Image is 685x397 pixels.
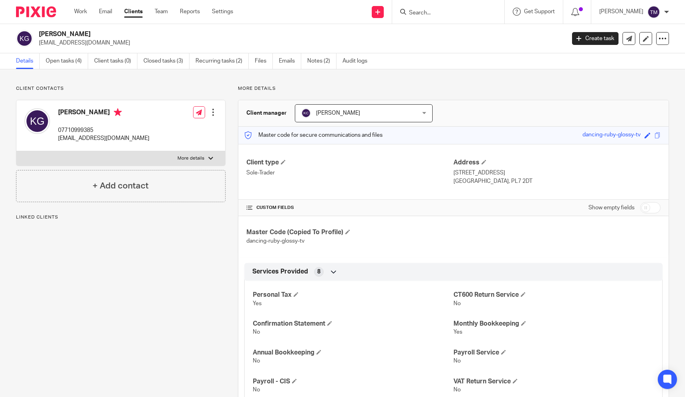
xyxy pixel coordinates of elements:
[253,320,453,328] h4: Confirmation Statement
[316,110,360,116] span: [PERSON_NAME]
[524,9,555,14] span: Get Support
[16,214,226,221] p: Linked clients
[342,53,373,69] a: Audit logs
[453,301,461,306] span: No
[453,291,654,299] h4: CT600 Return Service
[453,320,654,328] h4: Monthly Bookkeeping
[453,158,661,167] h4: Address
[252,267,308,276] span: Services Provided
[16,53,40,69] a: Details
[246,238,304,244] span: dancing-ruby-glossy-tv
[647,6,660,18] img: svg%3E
[572,32,619,45] a: Create task
[93,180,149,192] h4: + Add contact
[246,109,287,117] h3: Client manager
[246,228,453,237] h4: Master Code (Copied To Profile)
[74,8,87,16] a: Work
[599,8,643,16] p: [PERSON_NAME]
[253,348,453,357] h4: Annual Bookkeeping
[307,53,336,69] a: Notes (2)
[143,53,189,69] a: Closed tasks (3)
[253,387,260,393] span: No
[301,108,311,118] img: svg%3E
[238,85,669,92] p: More details
[180,8,200,16] a: Reports
[39,30,456,38] h2: [PERSON_NAME]
[24,108,50,134] img: svg%3E
[58,134,149,142] p: [EMAIL_ADDRESS][DOMAIN_NAME]
[195,53,249,69] a: Recurring tasks (2)
[99,8,112,16] a: Email
[317,268,320,276] span: 8
[253,301,262,306] span: Yes
[588,204,635,212] label: Show empty fields
[582,131,641,140] div: dancing-ruby-glossy-tv
[246,169,453,177] p: Sole-Trader
[244,131,383,139] p: Master code for secure communications and files
[246,205,453,211] h4: CUSTOM FIELDS
[408,10,480,17] input: Search
[155,8,168,16] a: Team
[16,6,56,17] img: Pixie
[453,377,654,386] h4: VAT Return Service
[253,358,260,364] span: No
[39,39,560,47] p: [EMAIL_ADDRESS][DOMAIN_NAME]
[253,377,453,386] h4: Payroll - CIS
[453,387,461,393] span: No
[453,169,661,177] p: [STREET_ADDRESS]
[94,53,137,69] a: Client tasks (0)
[16,85,226,92] p: Client contacts
[246,158,453,167] h4: Client type
[453,177,661,185] p: [GEOGRAPHIC_DATA], PL7 2DT
[212,8,233,16] a: Settings
[255,53,273,69] a: Files
[279,53,301,69] a: Emails
[58,126,149,134] p: 07710999385
[177,155,204,162] p: More details
[16,30,33,47] img: svg%3E
[453,358,461,364] span: No
[453,329,462,335] span: Yes
[253,329,260,335] span: No
[114,108,122,116] i: Primary
[253,291,453,299] h4: Personal Tax
[124,8,143,16] a: Clients
[46,53,88,69] a: Open tasks (4)
[58,108,149,118] h4: [PERSON_NAME]
[453,348,654,357] h4: Payroll Service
